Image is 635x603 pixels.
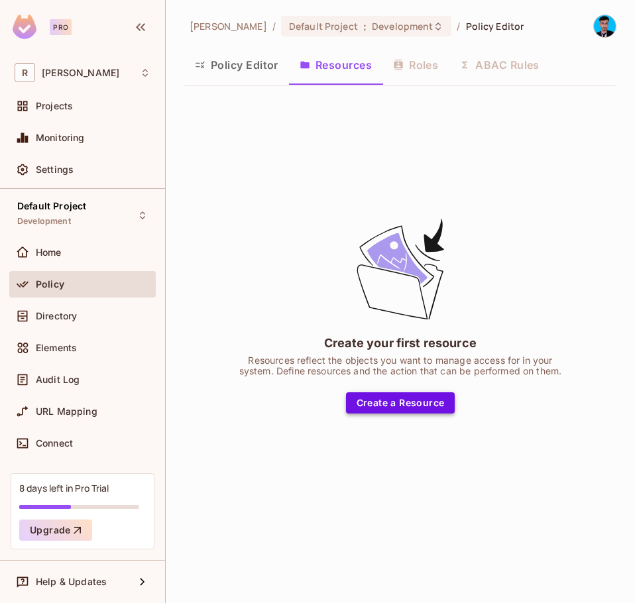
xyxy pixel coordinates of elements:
span: : [363,21,367,32]
button: Policy Editor [184,48,289,82]
span: Elements [36,343,77,353]
span: the active workspace [190,20,267,32]
div: Pro [50,19,72,35]
span: Connect [36,438,73,449]
div: Resources reflect the objects you want to manage access for in your system. Define resources and ... [235,355,566,376]
span: Projects [36,101,73,111]
span: Audit Log [36,374,80,385]
button: Upgrade [19,520,92,541]
span: Help & Updates [36,576,107,587]
button: Create a Resource [346,392,455,413]
span: Development [17,216,71,227]
button: Resources [289,48,382,82]
span: Home [36,247,62,258]
span: Policy Editor [466,20,524,32]
span: Directory [36,311,77,321]
img: rahaman [594,15,616,37]
span: R [15,63,35,82]
span: Default Project [289,20,358,32]
span: Development [372,20,433,32]
li: / [457,20,460,32]
span: Workspace: Rahaman [42,68,119,78]
span: Default Project [17,201,86,211]
span: Policy [36,279,64,290]
div: Create your first resource [324,335,477,351]
img: SReyMgAAAABJRU5ErkJggg== [13,15,36,39]
span: URL Mapping [36,406,97,417]
span: Settings [36,164,74,175]
span: Monitoring [36,133,85,143]
div: 8 days left in Pro Trial [19,482,109,494]
li: / [272,20,276,32]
